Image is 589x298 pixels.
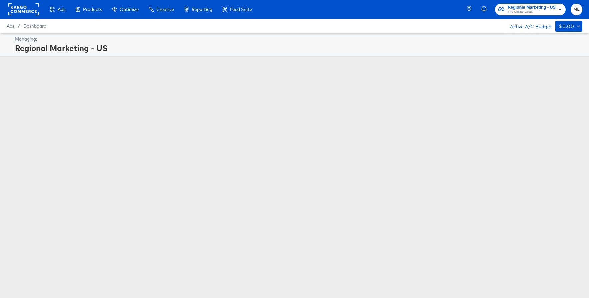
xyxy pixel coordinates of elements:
[7,23,14,29] span: Ads
[503,21,552,31] div: Active A/C Budget
[23,23,46,29] a: Dashboard
[156,7,174,12] span: Creative
[15,36,581,42] div: Managing:
[120,7,139,12] span: Optimize
[495,4,566,15] button: Regional Marketing - USThe CoStar Group
[230,7,252,12] span: Feed Suite
[508,4,556,11] span: Regional Marketing - US
[14,23,23,29] span: /
[83,7,102,12] span: Products
[559,22,574,31] div: $0.00
[192,7,212,12] span: Reporting
[15,42,581,54] div: Regional Marketing - US
[508,9,556,15] span: The CoStar Group
[571,4,582,15] button: ML
[573,6,580,13] span: ML
[58,7,65,12] span: Ads
[555,21,582,32] button: $0.00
